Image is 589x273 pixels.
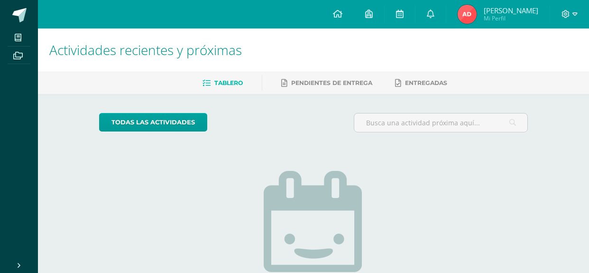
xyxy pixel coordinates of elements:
[354,113,528,132] input: Busca una actividad próxima aquí...
[99,113,207,132] a: todas las Actividades
[458,5,477,24] img: 2b36d78c5330a76a8219e346466025d2.png
[202,75,243,91] a: Tablero
[281,75,372,91] a: Pendientes de entrega
[395,75,447,91] a: Entregadas
[214,79,243,86] span: Tablero
[484,6,538,15] span: [PERSON_NAME]
[291,79,372,86] span: Pendientes de entrega
[484,14,538,22] span: Mi Perfil
[405,79,447,86] span: Entregadas
[49,41,242,59] span: Actividades recientes y próximas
